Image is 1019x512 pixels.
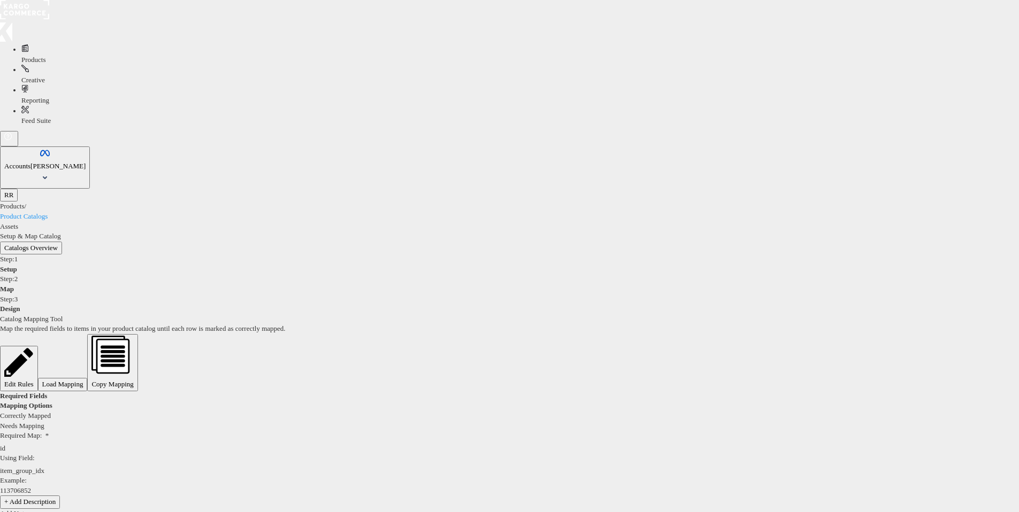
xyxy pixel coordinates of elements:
span: / [25,202,27,210]
span: Accounts [4,162,30,170]
button: Load Mapping [38,378,88,391]
span: [PERSON_NAME] [30,162,86,170]
button: Copy Mapping [87,334,137,391]
span: x [41,467,45,475]
span: Feed Suite [21,117,51,125]
span: Reporting [21,96,49,104]
span: Products [21,56,46,64]
span: Catalogs Overview [4,244,58,252]
span: RR [4,191,13,199]
span: Creative [21,76,45,84]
